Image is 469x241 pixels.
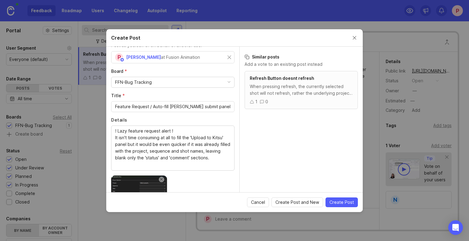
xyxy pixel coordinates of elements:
div: When pressing refresh, the currently selected shot will not refresh, rather the underlying projec... [250,83,353,97]
p: Add a vote to an existing post instead [245,61,358,67]
h3: Similar posts [245,54,358,60]
a: Refresh Button doesnt refreshWhen pressing refresh, the currently selected shot will not refresh,... [245,71,358,109]
h2: Create Post [111,34,140,41]
button: Create Post and New [271,197,323,207]
span: Create Post and New [275,199,319,205]
div: Open Intercom Messenger [448,220,463,235]
div: 1 [255,98,257,105]
textarea: ! Lazy feature request alert ! It isn't time consuming at all to fill the 'Upload to Kitsu' panel... [115,128,231,168]
span: Create Post [329,199,354,205]
span: Title (required) [111,93,125,98]
div: at Fusion Animation [161,54,200,61]
button: Cancel [247,197,269,207]
button: Create Post [325,197,358,207]
span: Board (required) [111,69,127,74]
span: Refresh Button doesnt refresh [250,76,314,81]
button: Close create post modal [351,34,358,41]
label: Details [111,117,234,123]
div: FFN-Bug Tracking [115,79,152,86]
div: 0 [265,98,268,105]
div: P [115,53,123,61]
span: Cancel [251,199,265,205]
img: https://canny-assets.io/images/cbba213051c910206d4be7151c220798.jpeg [111,175,167,206]
img: member badge [120,57,125,62]
span: [PERSON_NAME] [126,55,161,60]
input: Short, descriptive title [115,103,231,110]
